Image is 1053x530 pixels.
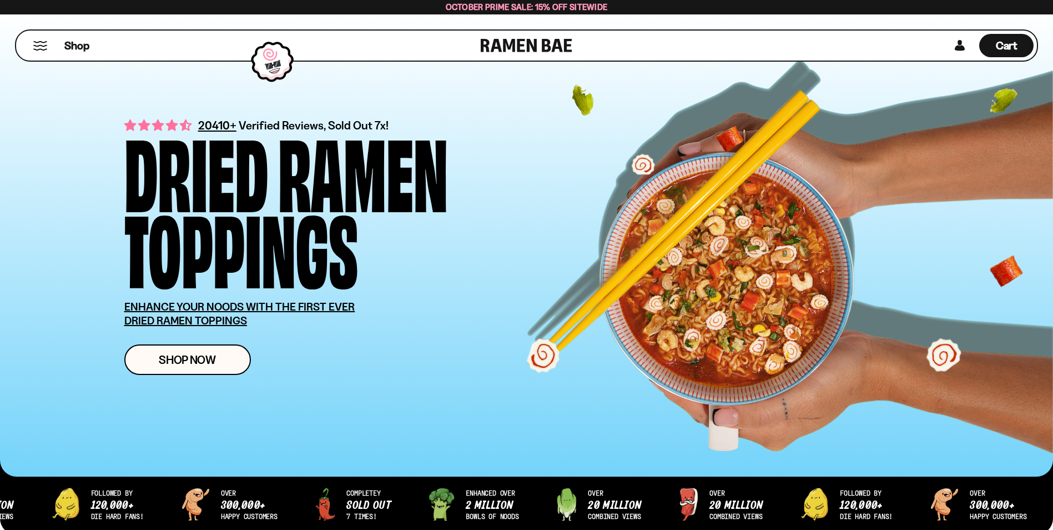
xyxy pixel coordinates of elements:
[64,38,89,53] span: Shop
[159,354,216,366] span: Shop Now
[446,2,608,12] span: October Prime Sale: 15% off Sitewide
[124,131,268,207] div: Dried
[996,39,1017,52] span: Cart
[124,300,355,327] u: ENHANCE YOUR NOODS WITH THE FIRST EVER DRIED RAMEN TOPPINGS
[278,131,448,207] div: Ramen
[33,41,48,51] button: Mobile Menu Trigger
[124,344,251,375] a: Shop Now
[124,207,358,283] div: Toppings
[979,31,1034,61] div: Cart
[64,34,89,57] a: Shop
